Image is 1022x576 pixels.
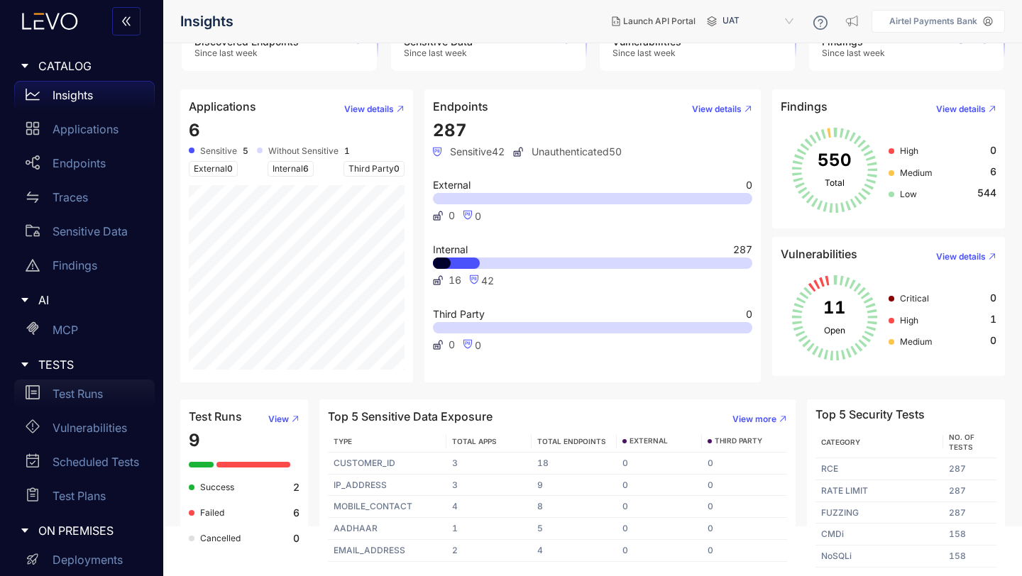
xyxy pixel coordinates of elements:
[481,275,494,287] span: 42
[990,292,996,304] span: 0
[53,225,128,238] p: Sensitive Data
[328,518,446,540] td: AADHAAR
[53,259,97,272] p: Findings
[889,16,977,26] p: Airtel Payments Bank
[344,104,394,114] span: View details
[900,189,917,199] span: Low
[20,526,30,536] span: caret-right
[189,120,200,140] span: 6
[38,358,143,371] span: TESTS
[449,275,461,286] span: 16
[53,455,139,468] p: Scheduled Tests
[746,180,752,190] span: 0
[20,61,30,71] span: caret-right
[53,553,123,566] p: Deployments
[293,533,300,544] b: 0
[617,518,702,540] td: 0
[268,414,289,424] span: View
[815,502,943,524] td: FUZZING
[617,475,702,497] td: 0
[600,10,707,33] button: Launch API Portal
[821,438,860,446] span: Category
[702,475,787,497] td: 0
[334,437,352,445] span: TYPE
[9,350,155,380] div: TESTS
[732,414,776,424] span: View more
[189,430,200,450] span: 9
[936,252,986,262] span: View details
[623,16,696,26] span: Launch API Portal
[936,104,986,114] span: View details
[449,339,455,350] span: 0
[9,51,155,81] div: CATALOG
[446,453,532,475] td: 3
[630,437,668,445] span: EXTERNAL
[617,453,702,475] td: 0
[781,248,857,260] h4: Vulnerabilities
[815,408,925,421] h4: Top 5 Security Tests
[200,507,224,518] span: Failed
[243,146,248,156] b: 5
[702,518,787,540] td: 0
[900,336,933,347] span: Medium
[328,410,493,423] h4: Top 5 Sensitive Data Exposure
[38,294,143,306] span: AI
[949,433,974,451] span: No. of Tests
[257,408,300,431] button: View
[446,475,532,497] td: 3
[532,453,617,475] td: 18
[900,293,929,304] span: Critical
[433,245,468,255] span: Internal
[268,161,314,177] span: Internal
[617,496,702,518] td: 0
[990,166,996,177] span: 6
[433,180,471,190] span: External
[303,163,309,174] span: 6
[200,533,241,543] span: Cancelled
[612,48,681,58] span: Since last week
[537,437,606,445] span: TOTAL ENDPOINTS
[14,251,155,285] a: Findings
[14,81,155,115] a: Insights
[449,210,455,221] span: 0
[733,245,752,255] span: 287
[14,316,155,350] a: MCP
[189,161,238,177] span: External
[53,89,93,101] p: Insights
[53,421,127,434] p: Vulnerabilities
[53,157,106,170] p: Endpoints
[20,295,30,305] span: caret-right
[721,408,787,431] button: View more
[53,323,78,336] p: MCP
[53,489,106,502] p: Test Plans
[26,190,40,204] span: swap
[293,507,300,519] b: 6
[200,146,237,156] span: Sensitive
[943,502,996,524] td: 287
[433,120,467,140] span: 287
[446,540,532,562] td: 2
[722,10,796,33] span: UAT
[38,524,143,537] span: ON PREMISES
[977,187,996,199] span: 544
[333,98,405,121] button: View details
[404,48,473,58] span: Since last week
[9,285,155,315] div: AI
[328,453,446,475] td: CUSTOMER_ID
[990,314,996,325] span: 1
[925,98,996,121] button: View details
[475,210,481,222] span: 0
[815,545,943,567] td: NoSQLi
[815,524,943,545] td: CMDi
[815,458,943,480] td: RCE
[990,145,996,156] span: 0
[617,540,702,562] td: 0
[433,146,505,157] span: Sensitive 42
[38,60,143,72] span: CATALOG
[180,13,233,30] span: Insights
[990,335,996,346] span: 0
[452,437,497,445] span: TOTAL APPS
[227,163,233,174] span: 0
[189,100,256,113] h4: Applications
[475,339,481,351] span: 0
